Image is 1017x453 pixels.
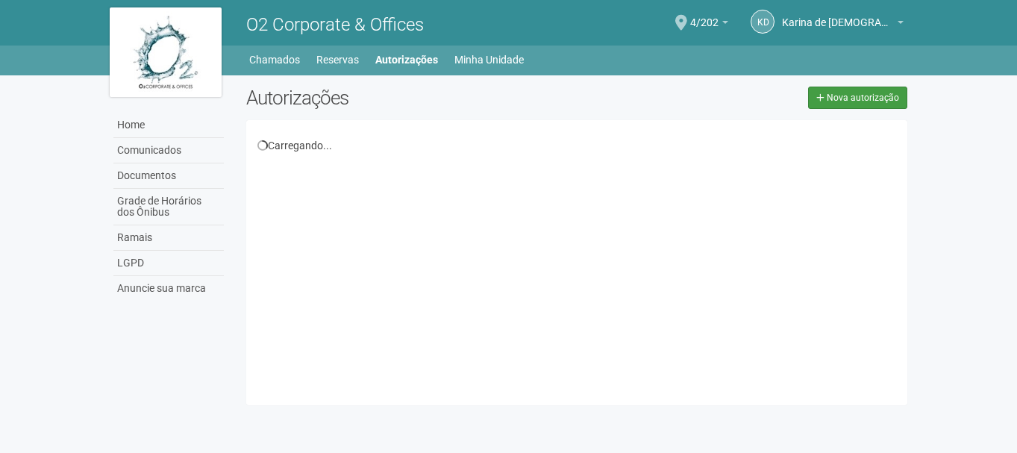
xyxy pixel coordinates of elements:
[113,251,224,276] a: LGPD
[827,93,899,103] span: Nova autorização
[113,163,224,189] a: Documentos
[751,10,775,34] a: Kd
[690,2,719,28] span: 4/202
[246,87,566,109] h2: Autorizações
[113,189,224,225] a: Grade de Horários dos Ônibus
[690,19,728,31] a: 4/202
[454,49,524,70] a: Minha Unidade
[246,14,424,35] span: O2 Corporate & Offices
[113,138,224,163] a: Comunicados
[375,49,438,70] a: Autorizações
[113,113,224,138] a: Home
[249,49,300,70] a: Chamados
[110,7,222,97] img: logo.jpg
[113,225,224,251] a: Ramais
[782,2,894,28] span: Karina de Jesus
[257,139,897,152] div: Carregando...
[808,87,907,109] a: Nova autorização
[782,19,904,31] a: Karina de [DEMOGRAPHIC_DATA]
[113,276,224,301] a: Anuncie sua marca
[316,49,359,70] a: Reservas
